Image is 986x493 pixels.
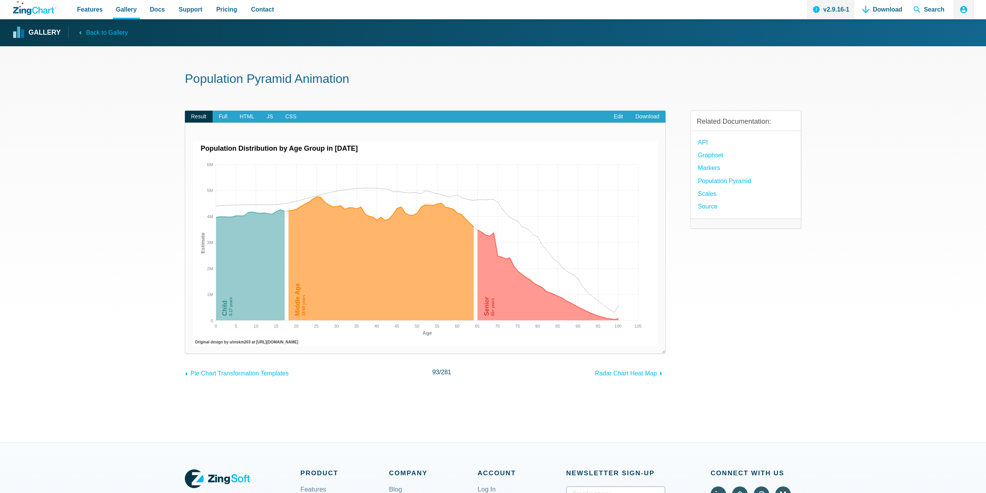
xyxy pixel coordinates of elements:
[68,27,127,38] a: Back to Gallery
[698,163,720,173] a: Markers
[179,4,202,15] span: Support
[300,468,389,479] span: Product
[190,370,288,377] span: Pie Chart Transformation Templates
[233,111,260,123] span: HTML
[260,111,279,123] span: JS
[185,468,250,490] a: ZingSoft Logo. Click to visit the ZingSoft site (external).
[251,4,274,15] span: Contact
[185,111,213,123] span: Result
[279,111,303,123] span: CSS
[185,366,288,379] a: Pie Chart Transformation Templates
[29,29,60,36] strong: Gallery
[698,188,716,199] a: Scales
[86,27,127,38] span: Back to Gallery
[433,367,451,377] span: /
[77,4,103,15] span: Features
[698,201,718,212] a: source
[595,366,666,379] a: Radar Chart Heat Map
[566,468,665,479] span: Newsletter Sign‑up
[150,4,165,15] span: Docs
[698,150,723,160] a: Graphset
[698,137,708,148] a: API
[13,27,60,39] a: Gallery
[711,468,801,479] span: Connect With Us
[595,370,657,377] span: Radar Chart Heat Map
[389,468,478,479] span: Company
[441,369,451,375] span: 281
[608,111,629,123] a: Edit
[433,369,439,375] span: 93
[478,468,566,479] span: Account
[629,111,666,123] a: Download
[185,71,801,88] h1: Population Pyramid Animation
[697,117,795,126] h3: Related Documentation:
[698,176,751,186] a: Population Pyramid
[213,111,234,123] span: Full
[185,123,666,353] div: ​
[216,4,237,15] span: Pricing
[13,1,57,15] a: ZingChart Logo. Click to return to the homepage
[116,4,137,15] span: Gallery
